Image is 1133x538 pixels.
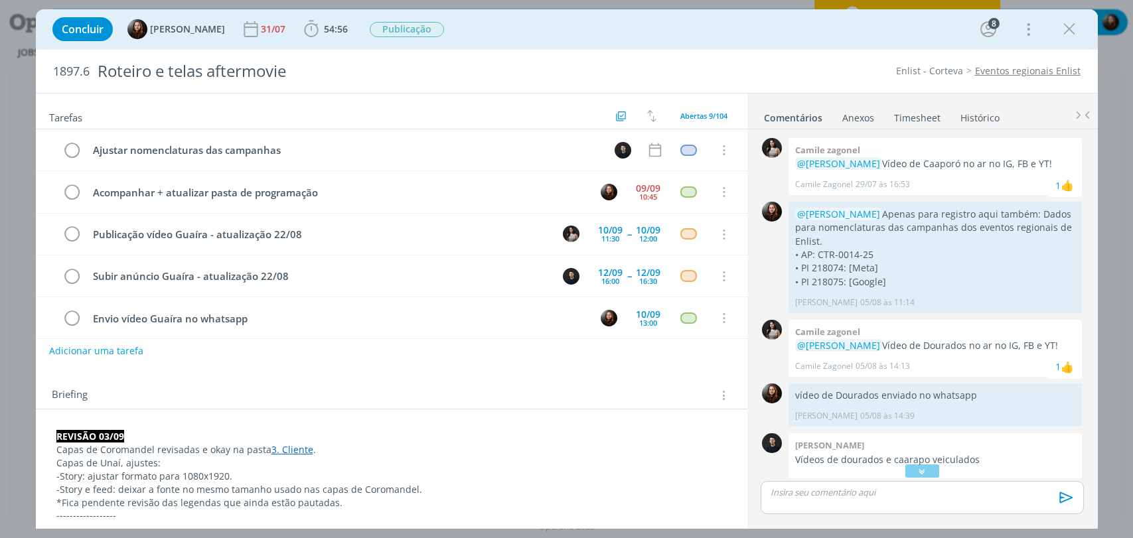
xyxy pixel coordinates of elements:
[370,22,444,37] span: Publicação
[601,184,617,200] img: E
[639,277,657,285] div: 16:30
[271,443,313,456] a: 3. Cliente
[301,19,351,40] button: 54:56
[52,17,113,41] button: Concluir
[53,64,90,79] span: 1897.6
[639,319,657,326] div: 13:00
[1061,359,1074,375] div: Eduarda Pereira
[49,108,82,124] span: Tarefas
[56,496,727,509] p: *Fica pendente revisão das legendas que ainda estão pautadas.
[795,157,1075,170] p: Vídeo de Caaporó no ar no IG, FB e YT!
[893,105,941,125] a: Timesheet
[860,297,915,308] span: 05/08 às 11:14
[639,193,657,200] div: 10:45
[88,142,603,159] div: Ajustar nomenclaturas das campanhas
[92,55,647,88] div: Roteiro e telas aftermovie
[127,19,147,39] img: E
[762,433,782,453] img: C
[127,19,225,39] button: E[PERSON_NAME]
[975,64,1081,77] a: Eventos regionais Enlist
[636,268,660,277] div: 12/09
[56,509,727,522] p: ------------------
[647,110,656,122] img: arrow-down-up.svg
[56,443,727,456] p: Capas de Coromandel revisadas e okay na pasta .
[795,248,1075,261] p: • AP: CTR-0014-25
[1055,178,1061,192] div: 1
[56,483,727,496] p: -Story e feed: deixar a fonte no mesmo tamanho usado nas capas de Coromandel.
[88,310,589,327] div: Envio vídeo Guaíra no whatsapp
[369,21,445,38] button: Publicação
[842,111,874,125] div: Anexos
[960,105,1000,125] a: Histórico
[988,18,1000,29] div: 8
[856,178,910,190] span: 29/07 às 16:53
[562,266,581,286] button: C
[636,226,660,235] div: 10/09
[795,208,1075,248] p: Apenas para registro aqui também: Dados para nomenclaturas das campanhas dos eventos regionais de...
[763,105,823,125] a: Comentários
[1061,177,1074,193] div: Eduarda Pereira
[795,326,860,338] b: Camile zagonel
[563,268,579,285] img: C
[795,297,858,308] p: [PERSON_NAME]
[627,230,631,239] span: --
[762,138,782,158] img: C
[639,235,657,242] div: 12:00
[636,310,660,319] div: 10/09
[978,19,999,40] button: 8
[680,111,727,121] span: Abertas 9/104
[795,178,853,190] p: Camile Zagonel
[324,23,348,35] span: 54:56
[261,25,288,34] div: 31/07
[56,430,124,442] strong: REVISÃO 03/09
[795,453,1075,466] p: Vídeos de dourados e caarapo veiculados
[762,320,782,340] img: C
[795,439,864,451] b: [PERSON_NAME]
[56,456,727,470] p: Capas de Unaí, ajustes:
[762,383,782,403] img: E
[795,410,858,422] p: [PERSON_NAME]
[795,275,1075,289] p: • PI 218075: [Google]
[795,389,1075,402] p: vídeo de Dourados enviado no whatsapp
[88,268,551,285] div: Subir anúncio Guaíra - atualização 22/08
[601,277,619,285] div: 16:00
[88,184,589,201] div: Acompanhar + atualizar pasta de programação
[598,268,623,277] div: 12/09
[36,9,1098,529] div: dialog
[896,64,963,77] a: Enlist - Corteva
[627,271,631,281] span: --
[636,184,660,193] div: 09/09
[598,226,623,235] div: 10/09
[797,339,880,352] span: @[PERSON_NAME]
[150,25,225,34] span: [PERSON_NAME]
[795,339,1075,352] p: Vídeo de Dourados no ar no IG, FB e YT!
[795,144,860,156] b: Camile zagonel
[762,202,782,222] img: E
[88,226,551,243] div: Publicação vídeo Guaíra - atualização 22/08
[563,226,579,242] img: C
[562,224,581,244] button: C
[52,387,88,404] span: Briefing
[599,182,619,202] button: E
[795,261,1075,275] p: • PI 218074: [Meta]
[613,140,633,160] button: C
[856,360,910,372] span: 05/08 às 14:13
[599,308,619,328] button: E
[601,235,619,242] div: 11:30
[797,157,880,170] span: @[PERSON_NAME]
[601,310,617,326] img: E
[48,339,144,363] button: Adicionar uma tarefa
[56,470,727,483] p: -Story: ajustar formato para 1080x1920.
[860,410,915,422] span: 05/08 às 14:39
[62,24,104,34] span: Concluir
[615,142,631,159] img: C
[797,208,880,220] span: @[PERSON_NAME]
[795,360,853,372] p: Camile Zagonel
[1055,360,1061,373] div: 1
